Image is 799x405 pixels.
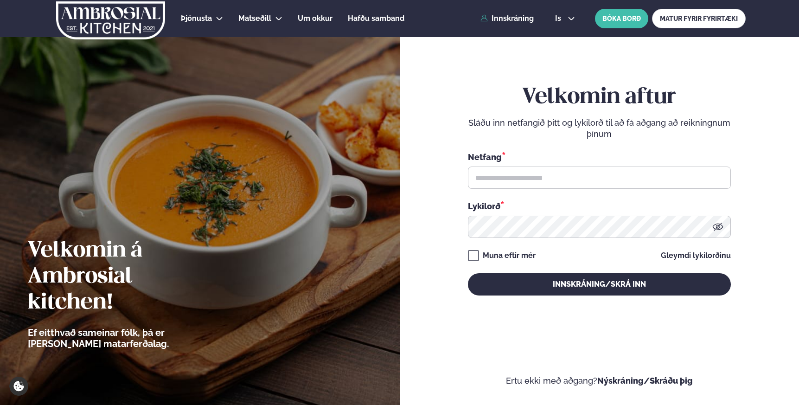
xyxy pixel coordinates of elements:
button: is [548,15,582,22]
div: Netfang [468,151,731,163]
a: Cookie settings [9,377,28,396]
span: is [555,15,564,22]
button: BÓKA BORÐ [595,9,648,28]
a: Nýskráning/Skráðu þig [597,376,693,386]
a: MATUR FYRIR FYRIRTÆKI [652,9,746,28]
span: Um okkur [298,14,332,23]
h2: Velkomin aftur [468,84,731,110]
a: Innskráning [480,14,534,23]
span: Hafðu samband [348,14,404,23]
a: Þjónusta [181,13,212,24]
button: Innskráning/Skrá inn [468,273,731,296]
p: Sláðu inn netfangið þitt og lykilorð til að fá aðgang að reikningnum þínum [468,117,731,140]
div: Lykilorð [468,200,731,212]
a: Um okkur [298,13,332,24]
a: Matseðill [238,13,271,24]
img: logo [55,1,166,39]
span: Matseðill [238,14,271,23]
a: Hafðu samband [348,13,404,24]
p: Ertu ekki með aðgang? [428,375,772,386]
span: Þjónusta [181,14,212,23]
h2: Velkomin á Ambrosial kitchen! [28,238,220,316]
p: Ef eitthvað sameinar fólk, þá er [PERSON_NAME] matarferðalag. [28,327,220,349]
a: Gleymdi lykilorðinu [661,252,731,259]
